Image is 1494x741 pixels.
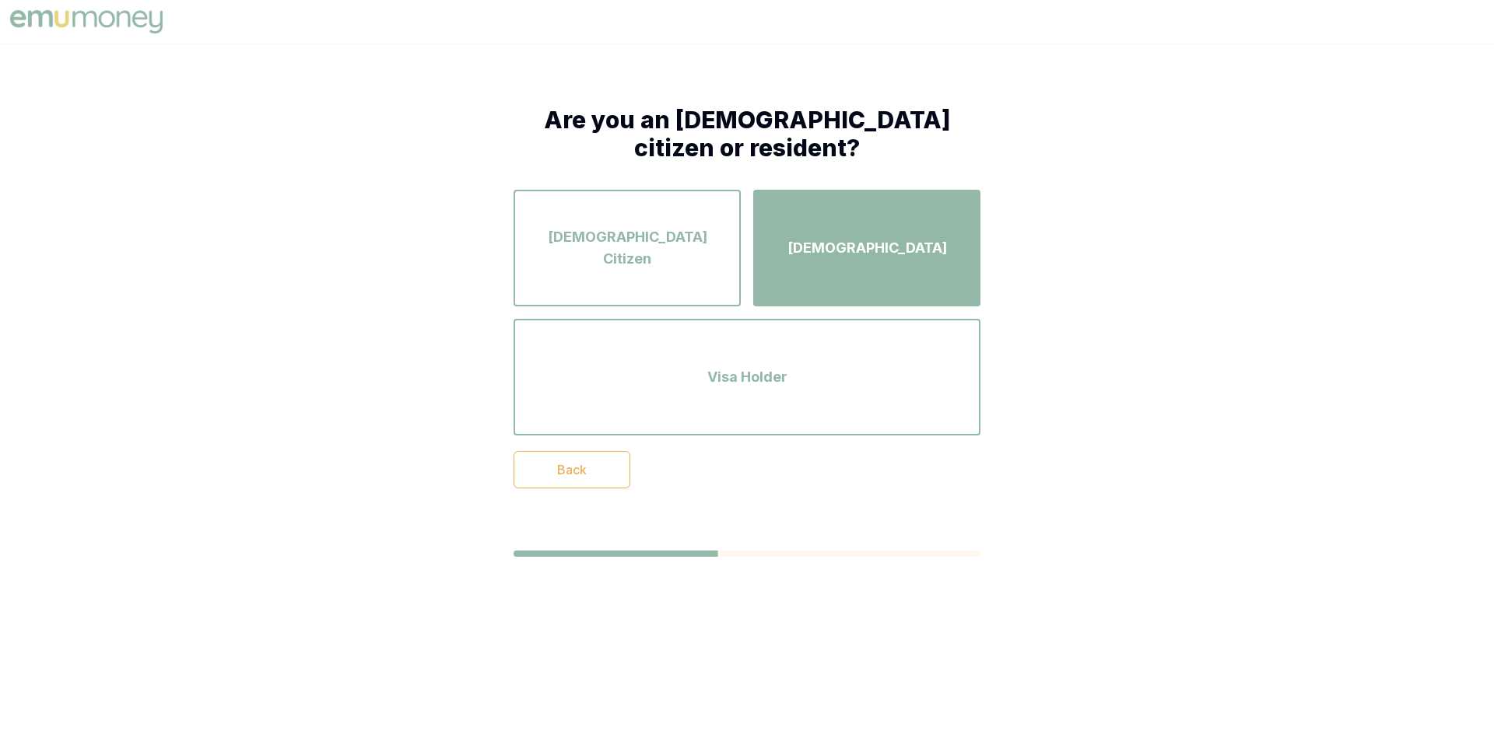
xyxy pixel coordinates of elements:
span: [DEMOGRAPHIC_DATA] [787,237,947,259]
img: Emu Money [6,6,167,37]
span: Visa Holder [707,366,787,388]
button: [DEMOGRAPHIC_DATA] [753,190,980,306]
button: [DEMOGRAPHIC_DATA] Citizen [514,190,741,306]
button: Visa Holder [514,319,980,435]
span: [DEMOGRAPHIC_DATA] Citizen [528,226,727,270]
button: Back [514,451,630,488]
h1: Are you an [DEMOGRAPHIC_DATA] citizen or resident? [514,106,980,162]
